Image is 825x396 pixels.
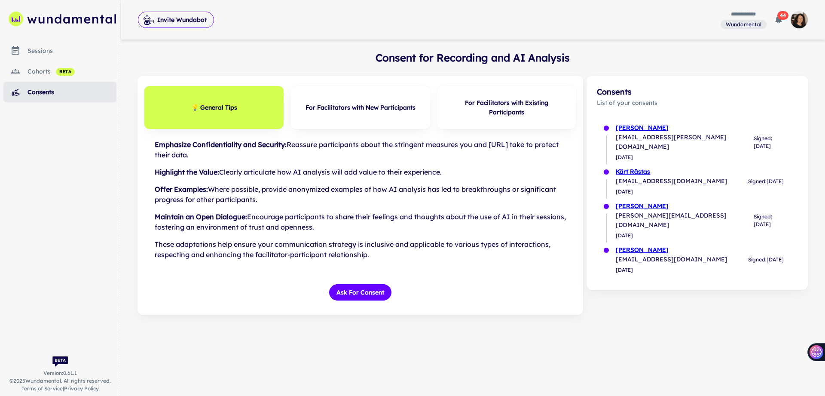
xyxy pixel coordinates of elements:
[27,87,116,97] div: consents
[64,385,99,392] a: Privacy Policy
[138,12,214,28] button: Invite Wundabot
[306,103,416,112] h6: For Facilitators with New Participants
[191,103,237,112] h6: 💡 General Tips
[597,98,797,107] span: List of your consents
[597,86,797,98] span: Consents
[21,385,99,393] span: |
[616,255,727,264] p: [EMAIL_ADDRESS][DOMAIN_NAME]
[3,40,116,61] a: sessions
[748,178,784,185] span: Signed: [DATE]
[155,139,566,160] p: Reassure participants about the stringent measures you and [URL] take to protect their data.
[138,11,214,28] span: Invite Wundabot to record a meeting
[616,167,727,176] a: Kärt Rästas
[616,211,754,230] p: [PERSON_NAME][EMAIL_ADDRESS][DOMAIN_NAME]
[616,188,633,195] span: [DATE]
[9,377,111,385] span: © 2025 Wundamental. All rights reserved.
[155,168,219,176] b: Highlight the Value:
[155,140,287,149] b: Emphasize Confidentiality and Security:
[616,123,754,132] a: [PERSON_NAME]
[721,19,767,30] span: You are a member of this workspace. Contact your workspace owner for assistance.
[137,50,808,65] h4: Consent for Recording and AI Analysis
[447,98,566,117] h6: For Facilitators with Existing Participants
[722,21,765,28] span: Wundamental
[770,11,787,28] button: 44
[329,284,391,301] button: Ask for Consent
[748,256,784,264] span: Signed: [DATE]
[616,201,754,211] a: [PERSON_NAME]
[616,176,727,186] p: [EMAIL_ADDRESS][DOMAIN_NAME]
[616,132,754,151] p: [EMAIL_ADDRESS][PERSON_NAME][DOMAIN_NAME]
[155,185,208,193] b: Offer Examples:
[21,385,63,392] a: Terms of Service
[43,369,77,377] span: Version: 0.61.1
[155,167,566,177] p: Clearly articulate how AI analysis will add value to their experience.
[56,68,75,75] span: beta
[777,11,788,20] span: 44
[754,213,784,228] span: Signed: [DATE]
[3,61,116,82] a: cohorts beta
[616,245,727,255] a: [PERSON_NAME]
[27,67,116,76] div: cohorts
[616,232,633,239] span: [DATE]
[3,82,116,102] a: consents
[27,46,116,55] div: sessions
[155,212,566,232] p: Encourage participants to share their feelings and thoughts about the use of AI in their sessions...
[616,154,633,160] span: [DATE]
[754,135,784,150] span: Signed: [DATE]
[616,267,633,273] span: [DATE]
[155,212,247,221] b: Maintain an Open Dialogue:
[791,11,808,28] img: photoURL
[155,184,566,205] p: Where possible, provide anonymized examples of how AI analysis has led to breakthroughs or signif...
[155,239,566,260] p: These adaptations help ensure your communication strategy is inclusive and applicable to various ...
